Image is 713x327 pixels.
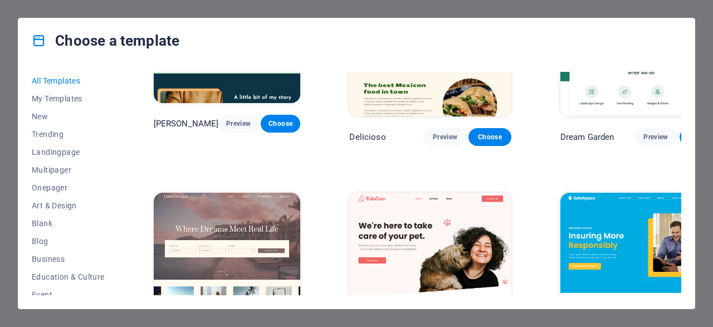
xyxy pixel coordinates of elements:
span: Onepager [32,183,105,192]
button: Event [32,286,105,304]
span: Preview [643,133,668,141]
span: My Templates [32,94,105,103]
span: Landingpage [32,148,105,157]
span: Blog [32,237,105,246]
button: Blog [32,232,105,250]
p: Dream Garden [560,131,614,143]
span: Business [32,255,105,263]
span: Trending [32,130,105,139]
button: Multipager [32,161,105,179]
h4: Choose a template [32,32,179,50]
button: Choose [468,128,511,146]
span: Preview [433,133,457,141]
button: Education & Culture [32,268,105,286]
button: Landingpage [32,143,105,161]
span: All Templates [32,76,105,85]
span: Education & Culture [32,272,105,281]
button: Business [32,250,105,268]
button: Preview [218,115,258,133]
span: Choose [477,133,502,141]
button: Art & Design [32,197,105,214]
button: All Templates [32,72,105,90]
button: New [32,108,105,125]
button: Preview [634,128,677,146]
span: Art & Design [32,201,105,210]
button: Blank [32,214,105,232]
button: My Templates [32,90,105,108]
p: Delicioso [349,131,385,143]
span: Preview [227,119,249,128]
span: Multipager [32,165,105,174]
button: Preview [424,128,466,146]
p: [PERSON_NAME] [154,118,219,129]
button: Choose [261,115,301,133]
span: Blank [32,219,105,228]
span: New [32,112,105,121]
span: Event [32,290,105,299]
button: Trending [32,125,105,143]
span: Choose [270,119,292,128]
button: Onepager [32,179,105,197]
